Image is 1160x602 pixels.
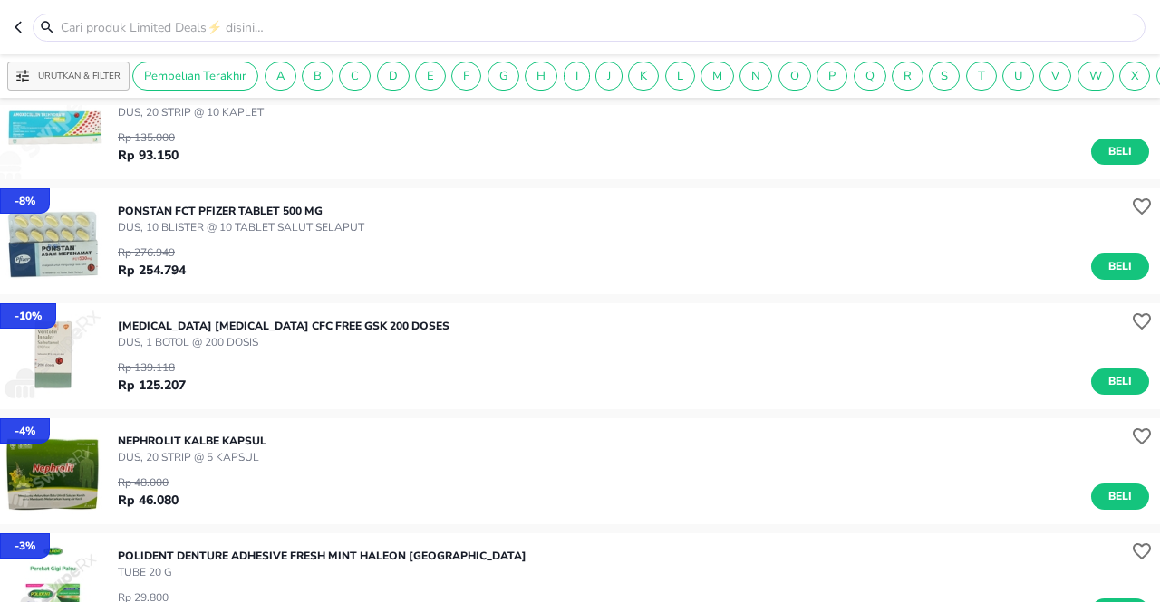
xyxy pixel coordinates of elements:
span: F [452,68,480,84]
span: V [1040,68,1070,84]
p: - 4 % [14,423,35,439]
span: T [967,68,996,84]
div: C [339,62,371,91]
p: Rp 254.794 [118,261,186,280]
button: Beli [1091,483,1149,510]
div: S [929,62,960,91]
p: Rp 125.207 [118,376,186,395]
span: U [1003,68,1033,84]
div: O [778,62,811,91]
button: Beli [1091,139,1149,165]
p: TUBE 20 g [118,564,527,580]
div: X [1119,62,1150,91]
div: N [739,62,772,91]
p: POLIDENT DENTURE ADHESIVE FRESH MINT Haleon [GEOGRAPHIC_DATA] [118,548,527,564]
span: W [1078,68,1113,84]
span: D [378,68,409,84]
p: DUS, 1 BOTOL @ 200 DOSIS [118,334,449,350]
span: J [596,68,622,84]
span: Beli [1105,372,1136,391]
span: E [416,68,445,84]
p: Rp 139.118 [118,359,186,376]
p: DUS, 20 STRIP @ 10 KAPLET [118,104,439,120]
p: - 10 % [14,308,42,324]
div: D [377,62,410,91]
span: L [666,68,694,84]
span: Pembelian Terakhir [133,68,257,84]
span: N [740,68,771,84]
span: Beli [1105,142,1136,161]
p: Rp 46.080 [118,491,179,510]
div: K [628,62,659,91]
span: A [266,68,295,84]
div: I [564,62,590,91]
input: Cari produk Limited Deals⚡ disini… [59,18,1141,37]
div: A [265,62,296,91]
span: I [565,68,589,84]
p: Rp 276.949 [118,244,186,261]
p: Rp 135.000 [118,129,179,146]
div: V [1039,62,1071,91]
div: B [302,62,333,91]
span: O [779,68,810,84]
div: J [595,62,623,91]
span: M [701,68,733,84]
div: G [488,62,519,91]
p: DUS, 10 BLISTER @ 10 TABLET SALUT SELAPUT [118,219,364,235]
span: S [930,68,959,84]
p: [MEDICAL_DATA] [MEDICAL_DATA] CFC FREE Gsk 200 Doses [118,318,449,334]
p: DUS, 20 STRIP @ 5 KAPSUL [118,449,266,465]
span: Beli [1105,257,1136,276]
p: Rp 93.150 [118,146,179,165]
div: Q [854,62,886,91]
div: U [1002,62,1034,91]
button: Beli [1091,368,1149,395]
span: H [526,68,556,84]
span: P [817,68,846,84]
div: M [701,62,734,91]
span: R [893,68,923,84]
div: T [966,62,997,91]
span: Beli [1105,487,1136,506]
div: Pembelian Terakhir [132,62,258,91]
button: Urutkan & Filter [7,62,130,91]
span: X [1120,68,1149,84]
div: W [1078,62,1114,91]
p: PONSTAN FCT Pfizer TABLET 500 MG [118,203,364,219]
button: Beli [1091,253,1149,280]
div: F [451,62,481,91]
div: L [665,62,695,91]
p: NEPHROLIT Kalbe KAPSUL [118,433,266,449]
span: K [629,68,658,84]
span: B [303,68,333,84]
span: G [488,68,518,84]
div: E [415,62,446,91]
div: P [817,62,847,91]
span: Q [855,68,885,84]
div: R [892,62,923,91]
span: C [340,68,370,84]
p: Urutkan & Filter [38,70,121,83]
div: H [525,62,557,91]
p: Rp 48.000 [118,474,179,491]
p: - 8 % [14,193,35,209]
p: - 3 % [14,538,35,554]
